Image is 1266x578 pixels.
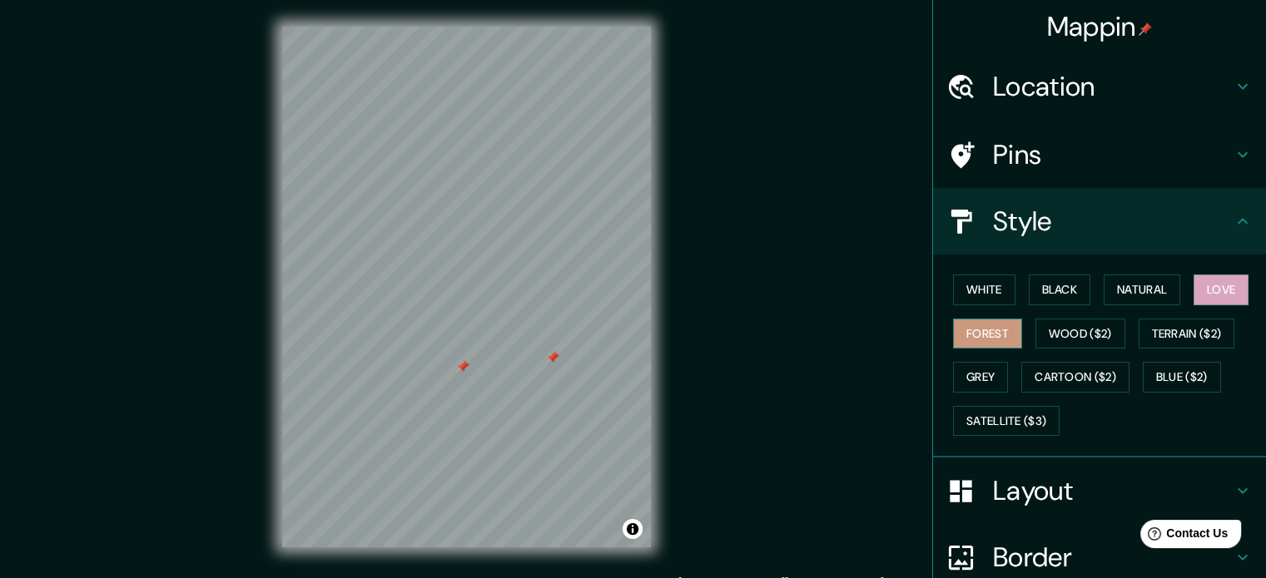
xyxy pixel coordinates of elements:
button: Love [1194,274,1249,305]
button: White [953,274,1015,305]
button: Forest [953,319,1022,349]
button: Grey [953,362,1008,393]
div: Style [933,188,1266,254]
h4: Layout [993,474,1233,507]
button: Cartoon ($2) [1021,362,1129,393]
button: Toggle attribution [623,519,643,539]
button: Terrain ($2) [1139,319,1235,349]
button: Black [1029,274,1091,305]
button: Natural [1104,274,1180,305]
iframe: Help widget launcher [1118,513,1248,560]
button: Wood ($2) [1035,319,1125,349]
canvas: Map [282,27,651,547]
h4: Pins [993,138,1233,171]
button: Blue ($2) [1143,362,1221,393]
div: Layout [933,457,1266,524]
h4: Style [993,205,1233,238]
div: Pins [933,121,1266,188]
button: Satellite ($3) [953,406,1060,437]
h4: Mappin [1047,10,1153,43]
div: Location [933,53,1266,120]
h4: Border [993,541,1233,574]
img: pin-icon.png [1139,22,1152,36]
h4: Location [993,70,1233,103]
